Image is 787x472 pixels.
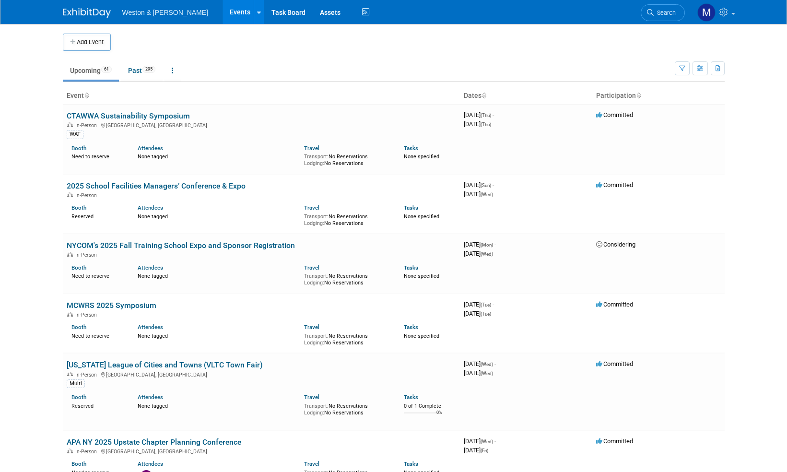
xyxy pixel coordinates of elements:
span: [DATE] [464,447,488,454]
span: (Wed) [481,192,493,197]
a: Travel [304,145,319,152]
span: Committed [596,437,633,445]
span: Transport: [304,273,329,279]
span: (Wed) [481,362,493,367]
a: Booth [71,324,86,330]
div: None tagged [138,331,297,340]
img: In-Person Event [67,192,73,197]
div: Need to reserve [71,271,124,280]
div: Reserved [71,212,124,220]
div: [GEOGRAPHIC_DATA], [GEOGRAPHIC_DATA] [67,447,456,455]
span: Lodging: [304,340,324,346]
span: (Sun) [481,183,491,188]
a: 2025 School Facilities Managers’ Conference & Expo [67,181,246,190]
span: - [493,181,494,189]
th: Dates [460,88,592,104]
td: 0% [436,410,442,423]
span: [DATE] [464,181,494,189]
div: Reserved [71,401,124,410]
img: ExhibitDay [63,8,111,18]
a: Tasks [404,204,418,211]
span: - [493,301,494,308]
a: Sort by Participation Type [636,92,641,99]
div: None tagged [138,401,297,410]
span: [DATE] [464,437,496,445]
span: Weston & [PERSON_NAME] [122,9,208,16]
img: In-Person Event [67,312,73,317]
span: [DATE] [464,111,494,118]
span: 61 [101,66,112,73]
div: None tagged [138,212,297,220]
a: CTAWWA Sustainability Symposium [67,111,190,120]
span: (Thu) [481,122,491,127]
div: No Reservations No Reservations [304,152,389,166]
img: In-Person Event [67,448,73,453]
a: Attendees [138,264,163,271]
span: [DATE] [464,360,496,367]
th: Participation [592,88,725,104]
button: Add Event [63,34,111,51]
span: (Wed) [481,371,493,376]
span: Committed [596,111,633,118]
a: Attendees [138,324,163,330]
span: (Mon) [481,242,493,248]
span: Transport: [304,213,329,220]
a: Booth [71,264,86,271]
span: Lodging: [304,160,324,166]
span: None specified [404,273,439,279]
span: (Thu) [481,113,491,118]
a: Travel [304,460,319,467]
a: MCWRS 2025 Symposium [67,301,156,310]
div: WAT [67,130,83,139]
span: Lodging: [304,410,324,416]
img: In-Person Event [67,252,73,257]
a: Sort by Start Date [482,92,486,99]
a: Travel [304,264,319,271]
span: [DATE] [464,250,493,257]
span: Committed [596,360,633,367]
span: - [494,437,496,445]
a: Booth [71,460,86,467]
span: - [493,111,494,118]
span: Transport: [304,153,329,160]
a: Attendees [138,394,163,401]
span: - [494,241,496,248]
a: Booth [71,145,86,152]
a: Upcoming61 [63,61,119,80]
span: Lodging: [304,220,324,226]
a: Tasks [404,460,418,467]
span: None specified [404,333,439,339]
img: In-Person Event [67,122,73,127]
span: Search [654,9,676,16]
div: [GEOGRAPHIC_DATA], [GEOGRAPHIC_DATA] [67,121,456,129]
span: Transport: [304,333,329,339]
a: Attendees [138,204,163,211]
a: Attendees [138,145,163,152]
a: Sort by Event Name [84,92,89,99]
div: Multi [67,379,85,388]
span: [DATE] [464,241,496,248]
span: In-Person [75,372,100,378]
div: No Reservations No Reservations [304,401,389,416]
span: [DATE] [464,369,493,377]
span: (Wed) [481,439,493,444]
span: In-Person [75,122,100,129]
div: No Reservations No Reservations [304,212,389,226]
span: [DATE] [464,190,493,198]
span: Transport: [304,403,329,409]
div: No Reservations No Reservations [304,271,389,286]
a: APA NY 2025 Upstate Chapter Planning Conference [67,437,241,447]
span: (Tue) [481,302,491,307]
a: Travel [304,324,319,330]
span: 295 [142,66,155,73]
a: Past295 [121,61,163,80]
div: No Reservations No Reservations [304,331,389,346]
span: [DATE] [464,120,491,128]
a: Travel [304,204,319,211]
img: Mary Ann Trujillo [697,3,716,22]
img: In-Person Event [67,372,73,377]
a: Attendees [138,460,163,467]
span: In-Person [75,448,100,455]
div: None tagged [138,152,297,160]
a: Booth [71,394,86,401]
